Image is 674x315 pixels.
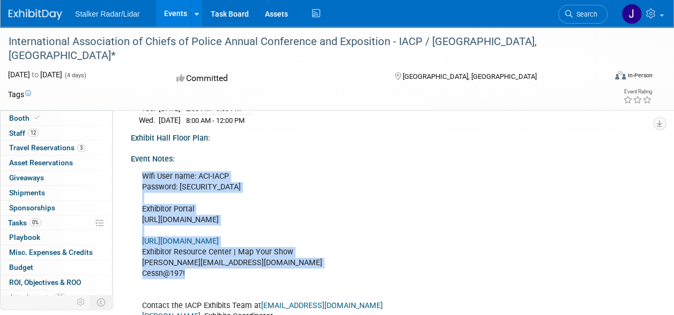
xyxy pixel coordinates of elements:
[1,275,112,290] a: ROI, Objectives & ROO
[9,9,62,20] img: ExhibitDay
[159,114,181,126] td: [DATE]
[573,10,597,18] span: Search
[1,111,112,126] a: Booth
[8,218,41,227] span: Tasks
[558,5,608,24] a: Search
[9,263,33,272] span: Budget
[29,218,41,226] span: 0%
[627,71,653,79] div: In-Person
[1,171,112,185] a: Giveaways
[131,151,653,164] div: Event Notes:
[131,130,653,143] div: Exhibit Hall Floor Plan:
[64,72,86,79] span: (4 days)
[1,260,112,275] a: Budget
[75,10,140,18] span: Stalker Radar/Lidar
[623,89,652,94] div: Event Rating
[77,144,85,152] span: 3
[5,32,597,65] div: International Association of Chiefs of Police Annual Conference and Exposition - IACP / [GEOGRAPH...
[559,69,653,85] div: Event Format
[28,129,39,137] span: 12
[55,293,65,301] span: 16
[1,156,112,170] a: Asset Reservations
[173,69,377,88] div: Committed
[139,114,159,126] td: Wed.
[30,70,40,79] span: to
[9,233,40,241] span: Playbook
[9,188,45,197] span: Shipments
[9,129,39,137] span: Staff
[72,295,91,309] td: Personalize Event Tab Strip
[186,116,245,124] span: 8:00 AM - 12:00 PM
[91,295,113,309] td: Toggle Event Tabs
[8,89,31,100] td: Tags
[1,216,112,230] a: Tasks0%
[9,293,65,302] span: Attachments
[9,278,81,287] span: ROI, Objectives & ROO
[1,230,112,245] a: Playbook
[1,201,112,215] a: Sponsorships
[1,141,112,155] a: Travel Reservations3
[403,72,537,80] span: [GEOGRAPHIC_DATA], [GEOGRAPHIC_DATA]
[9,248,93,257] span: Misc. Expenses & Credits
[142,237,219,246] a: [URL][DOMAIN_NAME]
[9,114,42,122] span: Booth
[1,186,112,200] a: Shipments
[1,245,112,260] a: Misc. Expenses & Credits
[615,71,626,79] img: Format-Inperson.png
[9,143,85,152] span: Travel Reservations
[8,70,62,79] span: [DATE] [DATE]
[9,173,44,182] span: Giveaways
[9,158,73,167] span: Asset Reservations
[1,290,112,305] a: Attachments16
[34,115,40,121] i: Booth reservation complete
[9,203,55,212] span: Sponsorships
[261,301,383,310] a: [EMAIL_ADDRESS][DOMAIN_NAME]
[621,4,642,24] img: Joe Bartels
[1,126,112,141] a: Staff12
